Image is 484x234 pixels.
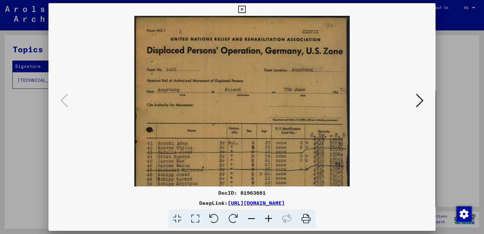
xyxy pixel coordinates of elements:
a: [URL][DOMAIN_NAME] [228,200,285,206]
img: Change consent [456,206,472,222]
div: DeepLink: [48,199,436,207]
div: DocID: 81963661 [48,189,436,197]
